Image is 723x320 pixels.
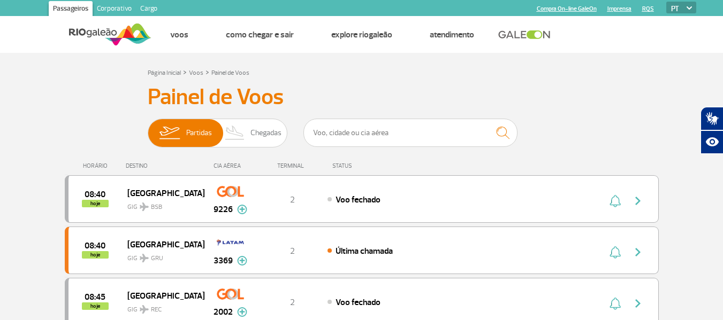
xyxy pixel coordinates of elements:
a: Compra On-line GaleOn [537,5,597,12]
input: Voo, cidade ou cia aérea [303,119,517,147]
span: 3369 [214,254,233,267]
img: sino-painel-voo.svg [610,246,621,259]
a: Como chegar e sair [226,29,294,40]
div: STATUS [327,162,414,169]
a: RQS [642,5,654,12]
span: Voo fechado [336,194,380,205]
button: Abrir recursos assistivos. [701,130,723,154]
span: GIG [127,248,196,263]
span: Última chamada [336,246,393,256]
span: [GEOGRAPHIC_DATA] [127,288,196,302]
img: seta-direita-painel-voo.svg [631,246,644,259]
a: Passageiros [49,1,93,18]
a: > [206,66,209,78]
span: Partidas [186,119,212,147]
span: 9226 [214,203,233,216]
div: Plugin de acessibilidade da Hand Talk. [701,107,723,154]
img: slider-desembarque [219,119,251,147]
a: Página Inicial [148,69,181,77]
a: Cargo [136,1,162,18]
a: Atendimento [430,29,474,40]
span: GIG [127,197,196,212]
span: 2025-08-28 08:45:00 [85,293,105,301]
span: hoje [82,200,109,207]
div: CIA AÉREA [204,162,257,169]
span: hoje [82,251,109,259]
span: hoje [82,302,109,310]
img: slider-embarque [153,119,186,147]
a: Imprensa [607,5,631,12]
img: mais-info-painel-voo.svg [237,205,247,214]
span: 2025-08-28 08:40:00 [85,191,105,198]
span: [GEOGRAPHIC_DATA] [127,237,196,251]
div: DESTINO [126,162,204,169]
a: Explore RIOgaleão [331,29,392,40]
img: sino-painel-voo.svg [610,297,621,310]
img: destiny_airplane.svg [140,202,149,211]
a: Voos [189,69,203,77]
a: Voos [170,29,188,40]
img: seta-direita-painel-voo.svg [631,194,644,207]
img: destiny_airplane.svg [140,305,149,314]
span: [GEOGRAPHIC_DATA] [127,186,196,200]
button: Abrir tradutor de língua de sinais. [701,107,723,130]
img: mais-info-painel-voo.svg [237,256,247,266]
div: TERMINAL [257,162,327,169]
span: REC [151,305,162,315]
img: sino-painel-voo.svg [610,194,621,207]
span: BSB [151,202,162,212]
span: GIG [127,299,196,315]
div: HORÁRIO [68,162,126,169]
img: seta-direita-painel-voo.svg [631,297,644,310]
img: mais-info-painel-voo.svg [237,307,247,317]
a: Corporativo [93,1,136,18]
span: 2 [290,297,295,308]
a: > [183,66,187,78]
span: GRU [151,254,163,263]
span: Voo fechado [336,297,380,308]
img: destiny_airplane.svg [140,254,149,262]
span: 2025-08-28 08:40:00 [85,242,105,249]
span: 2 [290,246,295,256]
h3: Painel de Voos [148,84,576,111]
span: Chegadas [250,119,281,147]
span: 2002 [214,306,233,318]
span: 2 [290,194,295,205]
a: Painel de Voos [211,69,249,77]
